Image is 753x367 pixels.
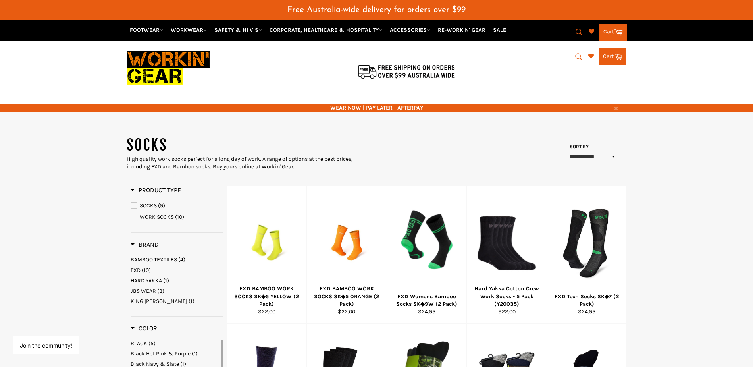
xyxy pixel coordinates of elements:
[20,342,72,349] button: Join the community!
[435,23,489,37] a: RE-WORKIN' GEAR
[168,23,210,37] a: WORKWEAR
[131,277,162,284] span: HARD YAKKA
[178,256,185,263] span: (4)
[490,23,509,37] a: SALE
[131,277,223,284] a: HARD YAKKA
[131,213,223,222] a: WORK SOCKS
[140,202,157,209] span: SOCKS
[148,340,156,347] span: (5)
[312,285,382,308] div: FXD BAMBOO WORK SOCKS SK◆5 ORANGE (2 Pack)
[131,287,223,295] a: JBS WEAR
[287,6,466,14] span: Free Australia-wide delivery for orders over $99
[599,48,626,65] a: Cart
[131,350,191,357] span: Black Hot Pink & Purple
[466,186,547,324] a: Hard Yakka Cotton Crew Work Socks - 5 Pack (Y20035)Hard Yakka Cotton Crew Work Socks - 5 Pack (Y2...
[472,285,542,308] div: Hard Yakka Cotton Crew Work Socks - 5 Pack (Y20035)
[392,293,462,308] div: FXD Womens Bamboo Socks SK◆9W (2 Pack)
[357,63,456,80] img: Flat $9.95 shipping Australia wide
[387,23,433,37] a: ACCESSORIES
[189,298,195,305] span: (1)
[157,288,164,294] span: (3)
[142,267,151,274] span: (10)
[131,186,181,194] h3: Product Type
[158,202,165,209] span: (9)
[192,350,198,357] span: (1)
[131,298,187,305] span: KING [PERSON_NAME]
[127,104,627,112] span: WEAR NOW | PAY LATER | AFTERPAY
[131,241,159,249] h3: Brand
[127,23,166,37] a: FOOTWEAR
[131,340,219,347] a: BLACK
[131,267,223,274] a: FXD
[127,155,377,171] div: High quality work socks perfect for a long day of work. A range of options at the best prices, in...
[131,288,156,294] span: JBS WEAR
[131,325,157,332] h3: Color
[131,267,141,274] span: FXD
[131,350,219,357] a: Black Hot Pink & Purple
[227,186,307,324] a: FXD BAMBOO WORK SOCKS SK◆5 YELLOW (2 Pack)FXD BAMBOO WORK SOCKS SK◆5 YELLOW (2 Pack)$22.00
[127,45,210,90] img: Workin Gear leaders in Workwear, Safety Boots, PPE, Uniforms. Australia's No.1 in Workwear
[131,297,223,305] a: KING GEE
[552,293,622,308] div: FXD Tech Socks SK◆7 (2 Pack)
[567,143,589,150] label: Sort by
[127,135,377,155] h1: SOCKS
[266,23,385,37] a: CORPORATE, HEALTHCARE & HOSPITALITY
[547,186,627,324] a: FXD Tech Socks SK◆7 (2 Pack)FXD Tech Socks SK◆7 (2 Pack)$24.95
[232,285,302,308] div: FXD BAMBOO WORK SOCKS SK◆5 YELLOW (2 Pack)
[140,214,174,220] span: WORK SOCKS
[387,186,467,324] a: FXD Womens Bamboo Socks SK◆9W (2 Pack)FXD Womens Bamboo Socks SK◆9W (2 Pack)$24.95
[163,277,169,284] span: (1)
[306,186,387,324] a: FXD BAMBOO WORK SOCKS SK◆5 ORANGE (2 Pack)FXD BAMBOO WORK SOCKS SK◆5 ORANGE (2 Pack)$22.00
[131,340,147,347] span: BLACK
[175,214,184,220] span: (10)
[131,256,177,263] span: BAMBOO TEXTILES
[131,201,223,210] a: SOCKS
[211,23,265,37] a: SAFETY & HI VIS
[131,256,223,263] a: BAMBOO TEXTILES
[599,24,627,41] a: Cart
